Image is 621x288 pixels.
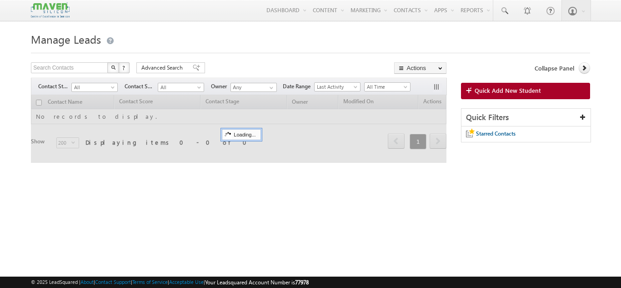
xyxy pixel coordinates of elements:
[122,64,126,71] span: ?
[141,64,185,72] span: Advanced Search
[535,64,574,72] span: Collapse Panel
[158,83,204,92] a: All
[315,83,358,91] span: Last Activity
[31,32,101,46] span: Manage Leads
[71,83,118,92] a: All
[132,279,168,285] a: Terms of Service
[125,82,158,91] span: Contact Source
[205,279,309,286] span: Your Leadsquared Account Number is
[461,109,591,126] div: Quick Filters
[31,2,69,18] img: Custom Logo
[476,130,516,137] span: Starred Contacts
[314,82,361,91] a: Last Activity
[265,83,276,92] a: Show All Items
[111,65,115,70] img: Search
[211,82,230,91] span: Owner
[31,278,309,287] span: © 2025 LeadSquared | | | | |
[364,82,411,91] a: All Time
[475,86,541,95] span: Quick Add New Student
[283,82,314,91] span: Date Range
[38,82,71,91] span: Contact Stage
[230,83,277,92] input: Type to Search
[72,83,115,91] span: All
[295,279,309,286] span: 77978
[222,129,260,140] div: Loading...
[158,83,201,91] span: All
[365,83,408,91] span: All Time
[119,62,130,73] button: ?
[394,62,446,74] button: Actions
[461,83,590,99] a: Quick Add New Student
[95,279,131,285] a: Contact Support
[169,279,204,285] a: Acceptable Use
[80,279,94,285] a: About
